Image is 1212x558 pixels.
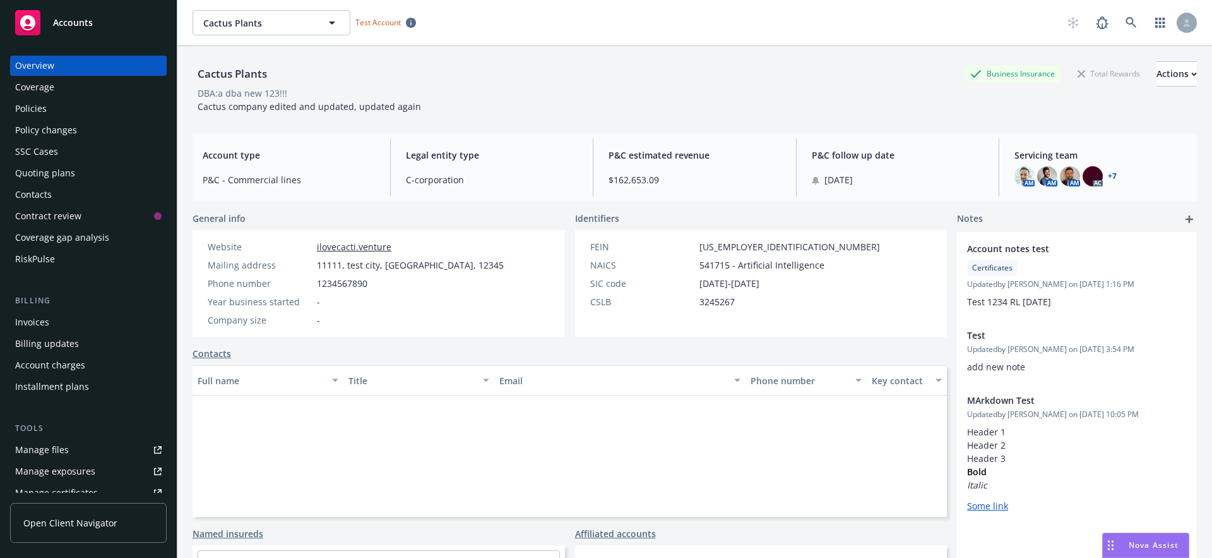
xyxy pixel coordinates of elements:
span: Identifiers [575,212,619,225]
a: ilovecacti.venture [317,241,391,253]
button: Full name [193,365,343,396]
span: Test [967,329,1154,342]
a: Contacts [10,185,167,205]
a: RiskPulse [10,249,167,269]
span: P&C - Commercial lines [203,173,375,186]
span: Account type [203,149,375,162]
a: Some link [967,500,1008,512]
img: photo [1037,166,1057,186]
div: Total Rewards [1071,66,1146,82]
a: Coverage [10,77,167,97]
a: Manage exposures [10,461,167,482]
a: Billing updates [10,334,167,354]
a: SSC Cases [10,142,167,162]
span: Servicing team [1014,149,1187,162]
a: Policy changes [10,120,167,140]
span: Legal entity type [406,149,578,162]
span: P&C estimated revenue [609,149,781,162]
div: Contract review [15,206,81,226]
div: Mailing address [208,258,312,272]
div: Email [499,374,727,387]
span: add new note [967,361,1025,373]
a: Search [1119,10,1144,35]
span: Open Client Navigator [23,516,117,530]
h2: Header 2 [967,439,1187,452]
span: P&C follow up date [812,149,984,162]
span: 541715 - Artificial Intelligence [699,258,824,272]
span: Nova Assist [1129,540,1179,550]
span: Accounts [53,18,93,28]
button: Phone number [746,365,866,396]
div: Key contact [872,374,928,387]
div: Quoting plans [15,163,75,183]
strong: Bold [967,466,987,478]
em: Italic [967,479,987,491]
a: +7 [1108,173,1117,180]
a: Invoices [10,312,167,332]
button: Nova Assist [1102,533,1189,558]
div: SSC Cases [15,142,58,162]
button: Key contact [867,365,947,396]
span: Updated by [PERSON_NAME] on [DATE] 3:54 PM [967,344,1187,355]
div: Drag to move [1103,533,1119,557]
span: Certificates [972,262,1013,274]
span: - [317,313,320,327]
span: 3245267 [699,295,735,308]
div: Account notes testCertificatesUpdatedby [PERSON_NAME] on [DATE] 1:16 PMTest 1234 RL [DATE] [957,232,1197,318]
div: Account charges [15,355,85,375]
div: Coverage [15,77,54,97]
div: NAICS [590,258,694,272]
div: Tools [10,422,167,435]
div: TestUpdatedby [PERSON_NAME] on [DATE] 3:54 PMadd new note [957,318,1197,384]
div: SIC code [590,277,694,290]
span: Test Account [355,17,401,28]
span: Updated by [PERSON_NAME] on [DATE] 10:05 PM [967,409,1187,420]
a: Start snowing [1060,10,1086,35]
span: MArkdown Test [967,394,1154,407]
span: Cactus Plants [203,16,312,30]
a: Account charges [10,355,167,375]
div: FEIN [590,240,694,253]
span: - [317,295,320,308]
div: CSLB [590,295,694,308]
div: Year business started [208,295,312,308]
a: Manage files [10,440,167,460]
h3: Header 3 [967,452,1187,465]
a: Manage certificates [10,483,167,503]
div: Company size [208,313,312,327]
div: Phone number [751,374,847,387]
span: Test 1234 RL [DATE] [967,296,1051,308]
a: Policies [10,99,167,119]
button: Title [343,365,494,396]
h1: Header 1 [967,425,1187,439]
span: $162,653.09 [609,173,781,186]
div: Invoices [15,312,49,332]
span: [DATE]-[DATE] [699,277,759,290]
a: Overview [10,56,167,76]
span: Updated by [PERSON_NAME] on [DATE] 1:16 PM [967,279,1187,290]
div: Manage exposures [15,461,95,482]
div: Policies [15,99,47,119]
a: add [1182,212,1197,227]
button: Actions [1156,61,1197,87]
div: Actions [1156,62,1197,86]
div: Phone number [208,277,312,290]
span: C-corporation [406,173,578,186]
img: photo [1060,166,1080,186]
div: Manage certificates [15,483,98,503]
a: Named insureds [193,527,263,540]
a: Contract review [10,206,167,226]
a: Quoting plans [10,163,167,183]
a: Contacts [193,347,231,360]
span: Notes [957,212,983,227]
div: Contacts [15,185,52,205]
a: Accounts [10,5,167,40]
div: Manage files [15,440,69,460]
div: Title [348,374,475,387]
div: Business Insurance [964,66,1061,82]
span: Account notes test [967,242,1154,255]
span: [US_EMPLOYER_IDENTIFICATION_NUMBER] [699,240,880,253]
div: Installment plans [15,377,89,397]
span: Cactus company edited and updated, updated again [198,100,421,112]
